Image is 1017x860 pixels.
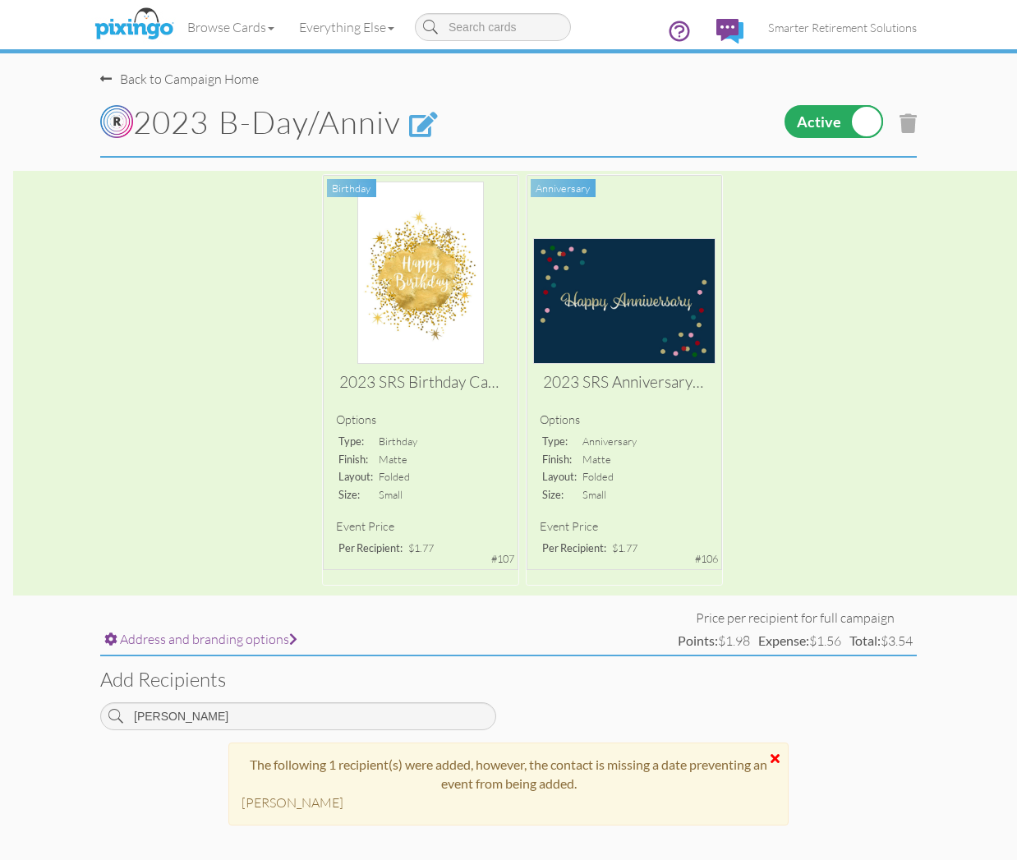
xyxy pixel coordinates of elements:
strong: Expense: [758,632,809,648]
input: Search contact and group names [100,702,496,730]
td: $1.56 [754,628,845,655]
strong: Total: [849,632,881,648]
img: comments.svg [716,19,743,44]
strong: Points: [678,632,718,648]
a: Smarter Retirement Solutions [756,7,929,48]
h1: 2023 B-day/Anniv [100,105,637,140]
span: Smarter Retirement Solutions [768,21,917,34]
nav-back: Campaign Home [100,53,917,89]
img: pixingo logo [90,4,177,45]
div: [PERSON_NAME] [229,793,509,812]
a: Browse Cards [175,7,287,48]
td: Price per recipient for full campaign [674,609,917,628]
img: Rippll_circleswR.png [100,105,133,138]
td: $1.98 [674,628,754,655]
a: Everything Else [287,7,407,48]
div: Back to Campaign Home [100,70,259,89]
span: Address and branding options [120,631,297,647]
strong: The following 1 recipient(s) were added, however, the contact is missing a date preventing an eve... [250,757,767,791]
h3: Add recipients [100,669,917,690]
td: $3.54 [845,628,917,655]
input: Search cards [415,13,571,41]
